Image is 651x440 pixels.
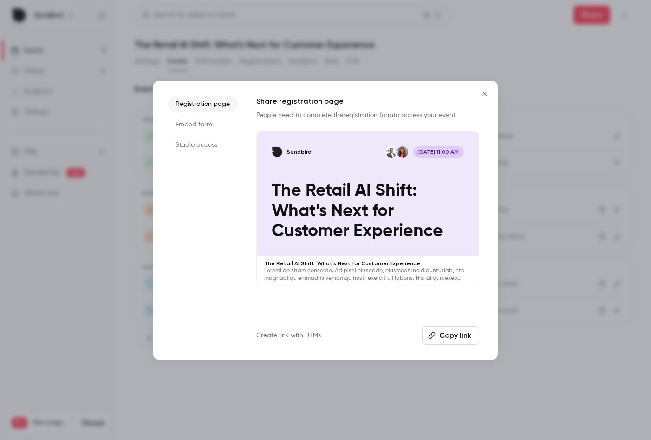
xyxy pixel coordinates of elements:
p: People need to complete the to access your event [256,111,479,120]
li: Studio access [168,137,238,153]
img: Charles Studt [386,146,397,158]
img: Blair Pleasant [397,146,408,158]
img: The Retail AI Shift: What’s Next for Customer Experience [272,146,283,158]
span: [DATE] 11:00 AM [413,146,464,158]
button: Close [475,85,494,103]
p: The Retail AI Shift: What’s Next for Customer Experience [272,181,464,241]
a: Create link with UTMs [256,331,321,340]
li: Embed form [168,116,238,133]
p: Loremi do sitam consecte. Adipisci elitseddo, eiusmodt incididuntutlab, etd magnaaliqu enimadmi v... [264,267,471,282]
h1: Share registration page [256,96,479,107]
button: Copy link [422,326,479,345]
p: The Retail AI Shift: What’s Next for Customer Experience [264,260,471,267]
a: registration form [343,112,393,118]
p: Sendbird [286,148,312,156]
a: The Retail AI Shift: What’s Next for Customer ExperienceSendbirdBlair PleasantCharles Studt[DATE]... [256,131,479,287]
li: Registration page [168,96,238,112]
